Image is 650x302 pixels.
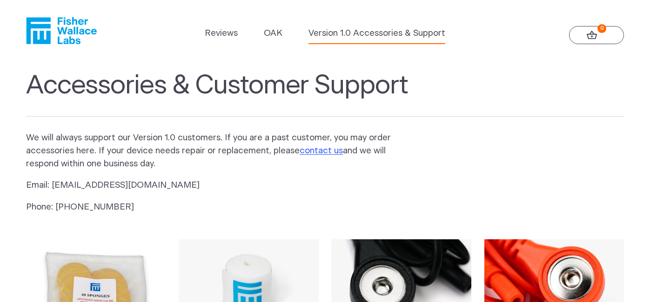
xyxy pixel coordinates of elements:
a: Reviews [205,27,238,40]
a: OAK [264,27,282,40]
a: Fisher Wallace [26,17,97,44]
a: Version 1.0 Accessories & Support [308,27,445,40]
a: 0 [569,26,624,45]
p: Phone: [PHONE_NUMBER] [26,201,406,214]
p: We will always support our Version 1.0 customers. If you are a past customer, you may order acces... [26,131,406,171]
a: contact us [300,146,343,155]
strong: 0 [597,24,606,33]
h1: Accessories & Customer Support [26,70,624,117]
p: Email: [EMAIL_ADDRESS][DOMAIN_NAME] [26,179,406,192]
